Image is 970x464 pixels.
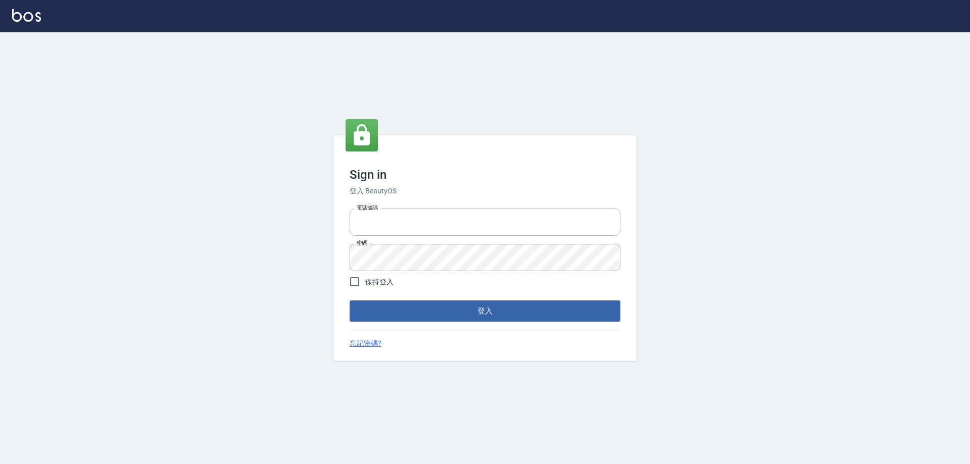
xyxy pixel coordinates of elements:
[350,300,620,322] button: 登入
[357,204,378,212] label: 電話號碼
[350,186,620,196] h6: 登入 BeautyOS
[12,9,41,22] img: Logo
[365,277,394,287] span: 保持登入
[350,338,381,349] a: 忘記密碼?
[357,239,367,247] label: 密碼
[350,168,620,182] h3: Sign in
